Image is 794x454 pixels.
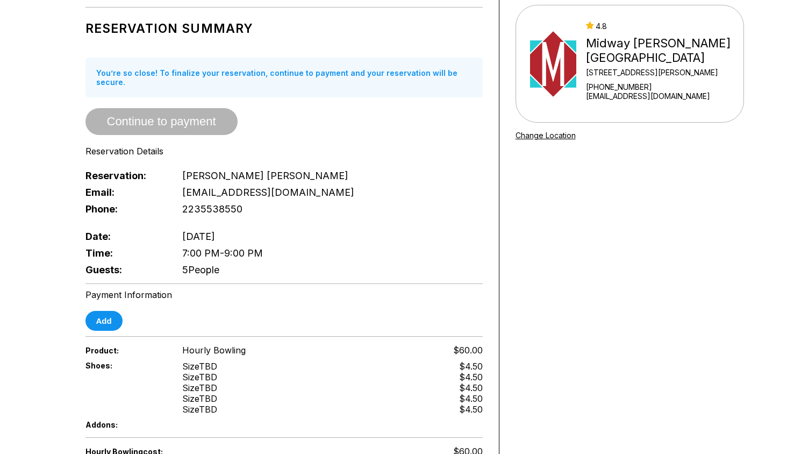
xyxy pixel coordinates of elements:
div: Size TBD [182,393,217,404]
div: Size TBD [182,361,217,372]
div: [STREET_ADDRESS][PERSON_NAME] [586,68,739,77]
div: Midway [PERSON_NAME][GEOGRAPHIC_DATA] [586,36,739,65]
span: Reservation: [85,170,165,181]
div: Size TBD [182,404,217,415]
div: $4.50 [459,393,483,404]
span: Email: [85,187,165,198]
div: Reservation Details [85,146,483,157]
span: 7:00 PM - 9:00 PM [182,247,263,259]
div: $4.50 [459,404,483,415]
span: Phone: [85,203,165,215]
div: Size TBD [182,372,217,382]
img: Midway Bowling - Carlisle [530,24,577,104]
span: Guests: [85,264,165,275]
span: [PERSON_NAME] [PERSON_NAME] [182,170,348,181]
a: [EMAIL_ADDRESS][DOMAIN_NAME] [586,91,739,101]
span: Addons: [85,420,165,429]
span: [DATE] [182,231,215,242]
div: 4.8 [586,22,739,31]
span: 2235538550 [182,203,242,215]
span: 5 People [182,264,219,275]
span: Shoes: [85,361,165,370]
div: $4.50 [459,382,483,393]
span: $60.00 [453,345,483,356]
div: $4.50 [459,361,483,372]
div: Size TBD [182,382,217,393]
span: [EMAIL_ADDRESS][DOMAIN_NAME] [182,187,354,198]
div: Payment Information [85,289,483,300]
span: Time: [85,247,165,259]
span: Date: [85,231,165,242]
button: Add [85,311,123,331]
div: $4.50 [459,372,483,382]
div: You’re so close! To finalize your reservation, continue to payment and your reservation will be s... [85,58,483,97]
span: Hourly Bowling [182,345,246,356]
span: Product: [85,346,165,355]
h1: Reservation Summary [85,21,483,36]
a: Change Location [516,131,576,140]
div: [PHONE_NUMBER] [586,82,739,91]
